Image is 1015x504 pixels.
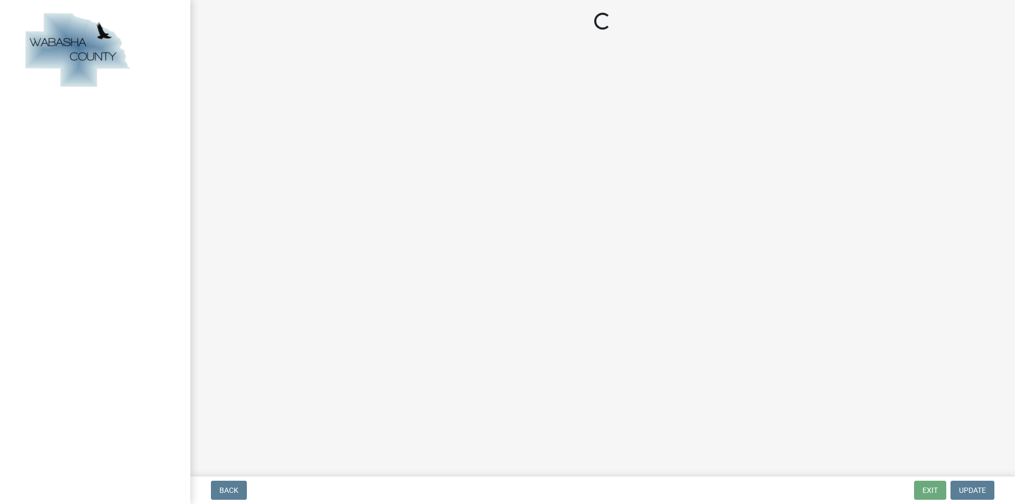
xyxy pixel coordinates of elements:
img: Wabasha County, Minnesota [21,11,133,90]
button: Update [951,481,994,500]
span: Update [959,486,986,494]
span: Back [219,486,238,494]
button: Back [211,481,247,500]
button: Exit [914,481,946,500]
